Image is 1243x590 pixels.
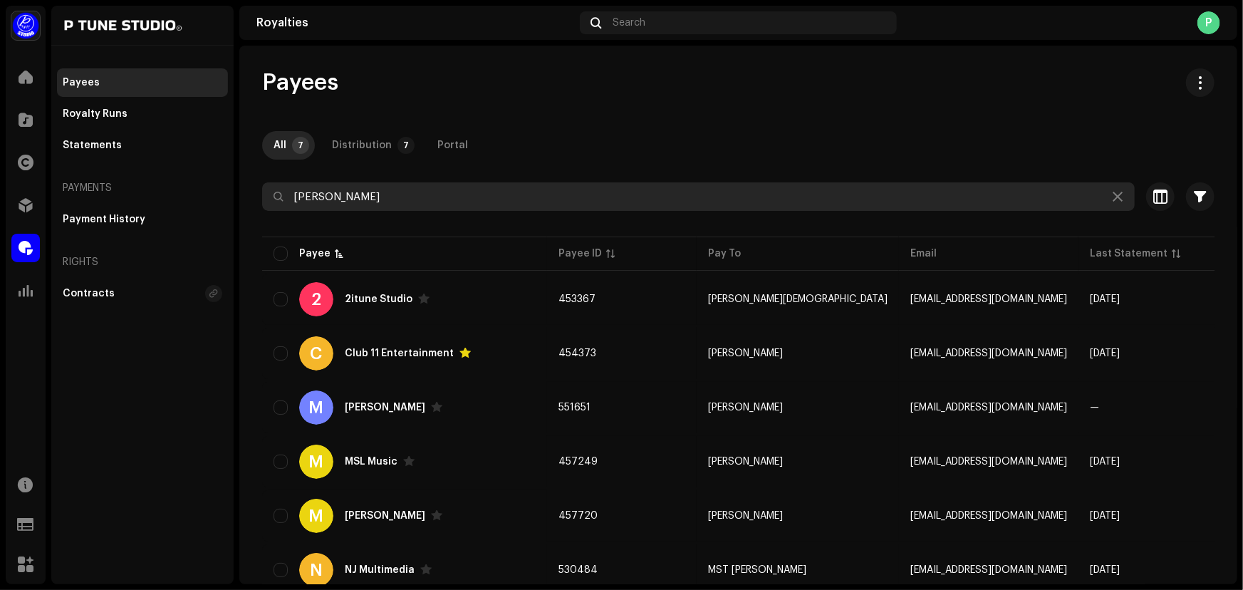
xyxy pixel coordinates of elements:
[708,348,783,358] span: Akbor Haider
[558,457,598,467] span: 457249
[558,403,591,413] span: 551651
[299,445,333,479] div: M
[708,511,783,521] span: Munshi Jewel
[63,77,100,88] div: Payees
[558,247,602,261] div: Payee ID
[345,511,425,521] div: Munshi Jewel
[558,511,598,521] span: 457720
[299,553,333,587] div: N
[57,279,228,308] re-m-nav-item: Contracts
[292,137,309,154] p-badge: 7
[910,403,1067,413] span: mohuamuna128@gmail.com
[332,131,392,160] div: Distribution
[910,457,1067,467] span: mdmunnabd111222@gmail.com
[708,294,888,304] span: Mohammad Mahfuzul Islam
[910,565,1067,575] span: mhmunna879@gmail.com
[262,68,338,97] span: Payees
[910,294,1067,304] span: s.mahfuzmamun@gmail.com
[1090,294,1120,304] span: Sep 2025
[910,348,1067,358] span: alwaysmunna@gmail.com
[708,403,783,413] span: Mohua Muna
[299,247,331,261] div: Payee
[63,140,122,151] div: Statements
[299,499,333,533] div: M
[274,131,286,160] div: All
[558,294,596,304] span: 453367
[558,348,596,358] span: 454373
[1090,348,1120,358] span: Sep 2025
[708,565,806,575] span: MST Shapna Parvin
[397,137,415,154] p-badge: 7
[299,390,333,425] div: M
[57,68,228,97] re-m-nav-item: Payees
[1090,247,1167,261] div: Last Statement
[1090,565,1120,575] span: Sep 2025
[57,131,228,160] re-m-nav-item: Statements
[708,457,783,467] span: Shibbir Ahmed
[1197,11,1220,34] div: P
[63,288,115,299] div: Contracts
[1090,511,1120,521] span: Sep 2025
[57,245,228,279] re-a-nav-header: Rights
[262,182,1135,211] input: Search
[613,17,646,29] span: Search
[345,565,415,575] div: NJ Multimedia
[1090,403,1099,413] span: —
[256,17,574,29] div: Royalties
[910,511,1067,521] span: Ibd6948@gmail.com
[63,108,128,120] div: Royalty Runs
[345,348,454,358] div: Club 11 Entertainment
[57,171,228,205] re-a-nav-header: Payments
[345,403,425,413] div: Mohua Muna
[63,214,145,225] div: Payment History
[558,565,598,575] span: 530484
[299,282,333,316] div: 2
[57,100,228,128] re-m-nav-item: Royalty Runs
[345,294,412,304] div: 2itune Studio
[299,336,333,371] div: C
[345,457,397,467] div: MSL Music
[437,131,468,160] div: Portal
[1090,457,1120,467] span: Sep 2025
[57,205,228,234] re-m-nav-item: Payment History
[11,11,40,40] img: a1dd4b00-069a-4dd5-89ed-38fbdf7e908f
